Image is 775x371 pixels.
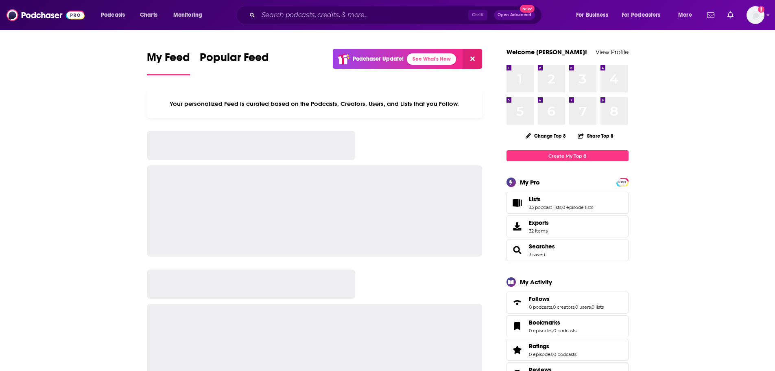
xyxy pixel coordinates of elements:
a: PRO [618,179,627,185]
span: For Podcasters [622,9,661,21]
a: Charts [135,9,162,22]
span: Exports [509,221,526,232]
a: My Feed [147,50,190,75]
a: Ratings [509,344,526,356]
a: Bookmarks [509,321,526,332]
span: New [520,5,535,13]
a: 3 saved [529,252,545,257]
a: 0 podcasts [553,328,576,334]
input: Search podcasts, credits, & more... [258,9,468,22]
a: 0 episodes [529,351,552,357]
span: Bookmarks [529,319,560,326]
span: Podcasts [101,9,125,21]
a: 0 episode lists [562,204,593,210]
div: Search podcasts, credits, & more... [244,6,550,24]
svg: Add a profile image [758,6,764,13]
span: Monitoring [173,9,202,21]
button: open menu [95,9,135,22]
a: Follows [529,295,604,303]
a: Popular Feed [200,50,269,75]
a: Lists [509,197,526,209]
a: 0 podcasts [529,304,552,310]
a: Bookmarks [529,319,576,326]
span: For Business [576,9,608,21]
button: Open AdvancedNew [494,10,535,20]
a: Welcome [PERSON_NAME]! [506,48,587,56]
span: Lists [506,192,629,214]
a: Searches [529,243,555,250]
a: Searches [509,244,526,256]
button: Show profile menu [747,6,764,24]
a: 0 creators [553,304,574,310]
span: Follows [506,292,629,314]
span: Ctrl K [468,10,487,20]
span: , [552,351,553,357]
button: open menu [616,9,672,22]
a: 0 podcasts [553,351,576,357]
button: Share Top 8 [577,128,614,144]
span: Exports [529,219,549,226]
a: 0 users [575,304,591,310]
span: Bookmarks [506,315,629,337]
span: Open Advanced [498,13,531,17]
span: , [561,204,562,210]
a: 0 lists [592,304,604,310]
p: Podchaser Update! [353,55,404,62]
span: , [552,328,553,334]
a: See What's New [407,53,456,65]
img: Podchaser - Follow, Share and Rate Podcasts [7,7,85,23]
span: 32 items [529,228,549,234]
a: Follows [509,297,526,308]
button: open menu [570,9,618,22]
button: open menu [672,9,702,22]
a: Create My Top 8 [506,150,629,161]
button: Change Top 8 [521,131,571,141]
a: Show notifications dropdown [724,8,737,22]
a: Lists [529,195,593,203]
div: My Activity [520,278,552,286]
span: , [552,304,553,310]
a: Ratings [529,342,576,350]
span: My Feed [147,50,190,69]
span: Logged in as RebRoz5 [747,6,764,24]
a: 0 episodes [529,328,552,334]
span: Lists [529,195,541,203]
span: , [574,304,575,310]
span: Charts [140,9,157,21]
span: Ratings [529,342,549,350]
img: User Profile [747,6,764,24]
div: Your personalized Feed is curated based on the Podcasts, Creators, Users, and Lists that you Follow. [147,90,482,118]
span: Ratings [506,339,629,361]
span: More [678,9,692,21]
a: View Profile [596,48,629,56]
div: My Pro [520,178,540,186]
span: Follows [529,295,550,303]
a: Exports [506,215,629,237]
button: open menu [168,9,213,22]
a: Show notifications dropdown [704,8,718,22]
a: 33 podcast lists [529,204,561,210]
span: Popular Feed [200,50,269,69]
span: Searches [506,239,629,261]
